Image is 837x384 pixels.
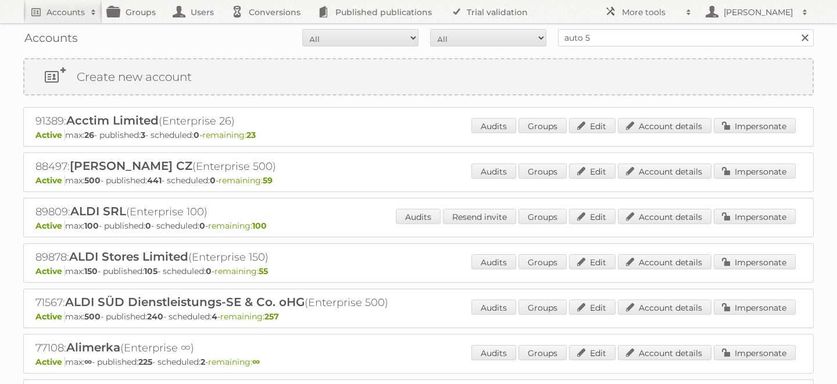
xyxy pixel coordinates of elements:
[138,357,152,367] strong: 225
[145,221,151,231] strong: 0
[84,266,98,276] strong: 150
[569,300,616,315] a: Edit
[35,250,442,265] h2: 89878: (Enterprise 150)
[259,266,268,276] strong: 55
[202,130,256,140] span: remaining:
[65,295,305,309] span: ALDI SÜD Dienstleistungs-SE & Co. oHG
[35,175,802,186] p: max: - published: - scheduled: -
[147,311,163,322] strong: 240
[35,266,65,276] span: Active
[518,254,567,269] a: Groups
[214,266,268,276] span: remaining:
[199,221,205,231] strong: 0
[471,163,516,179] a: Audits
[714,163,796,179] a: Impersonate
[518,209,567,224] a: Groups
[210,175,216,186] strong: 0
[84,221,99,231] strong: 100
[206,266,212,276] strong: 0
[471,118,516,133] a: Audits
[212,311,217,322] strong: 4
[84,311,101,322] strong: 500
[35,130,802,140] p: max: - published: - scheduled: -
[35,266,802,276] p: max: - published: - scheduled: -
[569,209,616,224] a: Edit
[35,159,442,174] h2: 88497: (Enterprise 500)
[714,300,796,315] a: Impersonate
[518,300,567,315] a: Groups
[252,357,260,367] strong: ∞
[35,340,442,355] h2: 77108: (Enterprise ∞)
[35,175,65,186] span: Active
[721,6,796,18] h2: [PERSON_NAME]
[70,159,192,173] span: [PERSON_NAME] CZ
[569,345,616,360] a: Edit
[714,254,796,269] a: Impersonate
[618,254,711,269] a: Account details
[220,311,279,322] span: remaining:
[35,113,442,129] h2: 91389: (Enterprise 26)
[24,59,813,94] a: Create new account
[35,357,802,367] p: max: - published: - scheduled: -
[35,221,65,231] span: Active
[264,311,279,322] strong: 257
[35,130,65,140] span: Active
[35,311,802,322] p: max: - published: - scheduled: -
[618,209,711,224] a: Account details
[147,175,162,186] strong: 441
[518,345,567,360] a: Groups
[622,6,680,18] h2: More tools
[208,221,267,231] span: remaining:
[618,163,711,179] a: Account details
[141,130,145,140] strong: 3
[443,209,516,224] a: Resend invite
[714,209,796,224] a: Impersonate
[70,204,126,218] span: ALDI SRL
[144,266,158,276] strong: 105
[569,163,616,179] a: Edit
[714,118,796,133] a: Impersonate
[471,300,516,315] a: Audits
[194,130,199,140] strong: 0
[69,250,188,264] span: ALDI Stores Limited
[66,113,159,127] span: Acctim Limited
[518,163,567,179] a: Groups
[246,130,256,140] strong: 23
[35,357,65,367] span: Active
[84,175,101,186] strong: 500
[471,345,516,360] a: Audits
[201,357,205,367] strong: 2
[569,118,616,133] a: Edit
[714,345,796,360] a: Impersonate
[208,357,260,367] span: remaining:
[219,175,273,186] span: remaining:
[518,118,567,133] a: Groups
[84,357,92,367] strong: ∞
[252,221,267,231] strong: 100
[396,209,441,224] a: Audits
[35,311,65,322] span: Active
[618,345,711,360] a: Account details
[263,175,273,186] strong: 59
[46,6,85,18] h2: Accounts
[35,204,442,219] h2: 89809: (Enterprise 100)
[569,254,616,269] a: Edit
[618,118,711,133] a: Account details
[84,130,94,140] strong: 26
[35,221,802,231] p: max: - published: - scheduled: -
[471,254,516,269] a: Audits
[618,300,711,315] a: Account details
[66,340,120,354] span: Alimerka
[35,295,442,310] h2: 71567: (Enterprise 500)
